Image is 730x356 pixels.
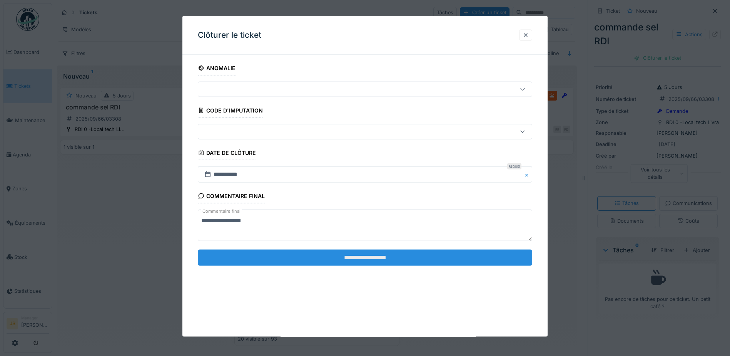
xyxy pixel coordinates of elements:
label: Commentaire final [201,207,242,216]
button: Close [524,166,532,183]
div: Anomalie [198,62,236,76]
div: Commentaire final [198,190,265,203]
div: Code d'imputation [198,105,263,118]
div: Requis [507,163,521,170]
h3: Clôturer le ticket [198,30,261,40]
div: Date de clôture [198,147,256,160]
